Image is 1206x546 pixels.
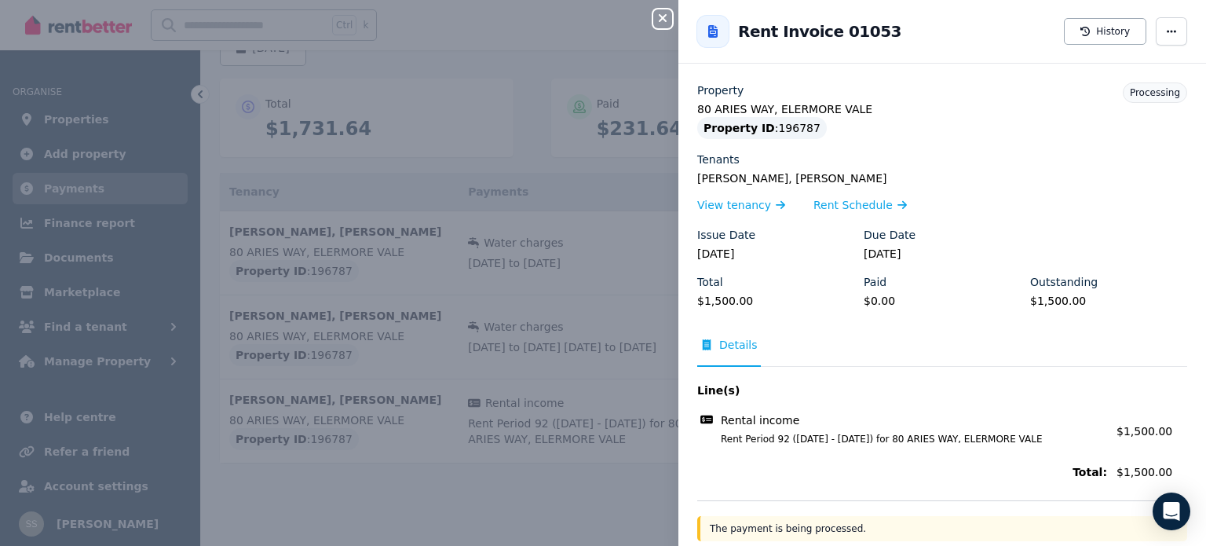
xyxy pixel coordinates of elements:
[697,383,1107,398] span: Line(s)
[1030,293,1187,309] legend: $1,500.00
[1064,18,1146,45] button: History
[703,120,775,136] span: Property ID
[864,293,1021,309] legend: $0.00
[721,412,799,428] span: Rental income
[864,274,886,290] label: Paid
[697,516,1187,541] div: The payment is being processed.
[697,152,740,167] label: Tenants
[697,246,854,262] legend: [DATE]
[864,227,915,243] label: Due Date
[738,20,901,42] h2: Rent Invoice 01053
[697,274,723,290] label: Total
[813,197,907,213] a: Rent Schedule
[813,197,893,213] span: Rent Schedule
[1116,425,1172,438] span: $1,500.00
[719,337,758,353] span: Details
[1130,87,1180,98] span: Processing
[702,433,1107,445] span: Rent Period 92 ([DATE] - [DATE]) for 80 ARIES WAY, ELERMORE VALE
[864,246,1021,262] legend: [DATE]
[1153,493,1190,530] div: Open Intercom Messenger
[697,170,1187,186] legend: [PERSON_NAME], [PERSON_NAME]
[1116,464,1187,480] span: $1,500.00
[697,197,771,213] span: View tenancy
[697,337,1187,367] nav: Tabs
[697,197,785,213] a: View tenancy
[697,82,744,98] label: Property
[697,117,827,139] div: : 196787
[697,293,854,309] legend: $1,500.00
[697,464,1107,480] span: Total:
[697,227,755,243] label: Issue Date
[1030,274,1098,290] label: Outstanding
[697,101,1187,117] legend: 80 ARIES WAY, ELERMORE VALE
